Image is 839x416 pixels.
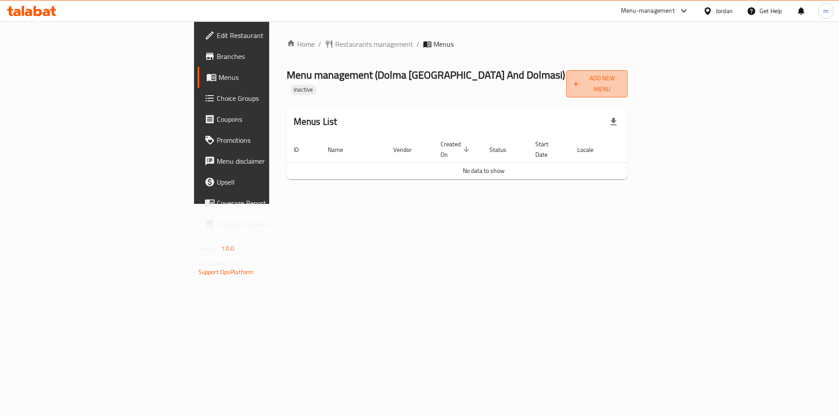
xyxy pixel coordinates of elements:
[440,139,472,160] span: Created On
[198,88,334,109] a: Choice Groups
[416,39,419,49] li: /
[325,39,413,49] a: Restaurants management
[217,51,327,62] span: Branches
[217,135,327,145] span: Promotions
[603,111,624,132] div: Export file
[217,156,327,166] span: Menu disclaimer
[823,6,829,16] span: m
[217,198,327,208] span: Coverage Report
[294,144,310,155] span: ID
[198,258,239,269] span: Get support on:
[393,144,423,155] span: Vendor
[217,219,327,229] span: Grocery Checklist
[217,177,327,187] span: Upsell
[198,172,334,193] a: Upsell
[218,72,327,83] span: Menus
[489,144,518,155] span: Status
[287,136,681,179] table: enhanced table
[198,193,334,213] a: Coverage Report
[198,243,220,254] span: Version:
[198,46,334,67] a: Branches
[198,67,334,88] a: Menus
[294,115,337,128] h2: Menus List
[615,136,681,163] th: Actions
[198,25,334,46] a: Edit Restaurant
[217,30,327,41] span: Edit Restaurant
[198,151,334,172] a: Menu disclaimer
[217,93,327,103] span: Choice Groups
[198,130,334,151] a: Promotions
[198,266,254,278] a: Support.OpsPlatform
[198,213,334,234] a: Grocery Checklist
[217,114,327,124] span: Coupons
[535,139,560,160] span: Start Date
[566,70,628,97] button: Add New Menu
[573,73,621,95] span: Add New Menu
[287,39,628,49] nav: breadcrumb
[198,109,334,130] a: Coupons
[463,165,505,176] span: No data to show
[433,39,454,49] span: Menus
[328,144,354,155] span: Name
[287,65,565,85] span: Menu management ( Dolma [GEOGRAPHIC_DATA] And Dolmasi )
[335,39,413,49] span: Restaurants management
[577,144,605,155] span: Locale
[621,6,675,16] div: Menu-management
[716,6,733,16] div: Jordan
[221,243,235,254] span: 1.0.0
